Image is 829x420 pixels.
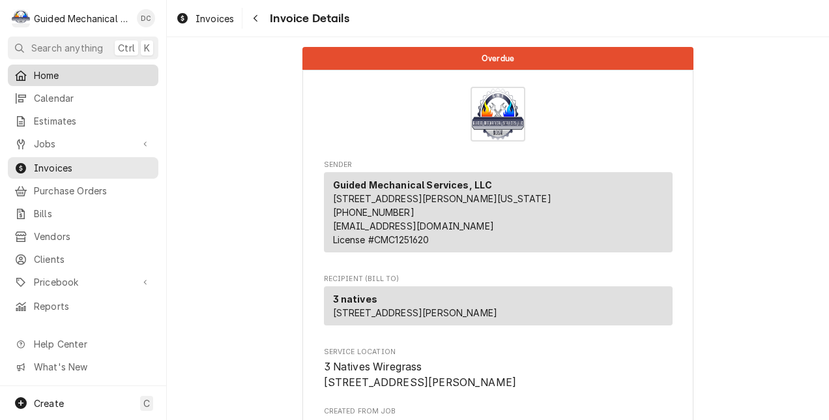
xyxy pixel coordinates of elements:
[34,299,152,313] span: Reports
[324,286,673,331] div: Recipient (Bill To)
[34,207,152,220] span: Bills
[8,203,158,224] a: Bills
[482,54,514,63] span: Overdue
[8,356,158,378] a: Go to What's New
[34,161,152,175] span: Invoices
[324,172,673,258] div: Sender
[196,12,234,25] span: Invoices
[8,180,158,202] a: Purchase Orders
[12,9,30,27] div: G
[302,47,693,70] div: Status
[333,179,493,190] strong: Guided Mechanical Services, LLC
[8,65,158,86] a: Home
[34,137,132,151] span: Jobs
[324,347,673,357] span: Service Location
[8,295,158,317] a: Reports
[324,286,673,325] div: Recipient (Bill To)
[333,193,551,204] span: [STREET_ADDRESS][PERSON_NAME][US_STATE]
[333,307,498,318] span: [STREET_ADDRESS][PERSON_NAME]
[34,91,152,105] span: Calendar
[324,406,673,417] span: Created From Job
[34,360,151,374] span: What's New
[324,274,673,284] span: Recipient (Bill To)
[471,87,525,142] img: Logo
[31,41,103,55] span: Search anything
[333,207,415,218] a: [PHONE_NUMBER]
[8,87,158,109] a: Calendar
[333,293,377,305] strong: 3 natives
[34,184,152,198] span: Purchase Orders
[171,8,239,29] a: Invoices
[12,9,30,27] div: Guided Mechanical Services, LLC's Avatar
[143,397,150,410] span: C
[324,160,673,258] div: Invoice Sender
[324,274,673,331] div: Invoice Recipient
[34,230,152,243] span: Vendors
[34,12,130,25] div: Guided Mechanical Services, LLC
[324,347,673,391] div: Service Location
[8,133,158,155] a: Go to Jobs
[34,275,132,289] span: Pricebook
[324,160,673,170] span: Sender
[8,226,158,247] a: Vendors
[8,37,158,59] button: Search anythingCtrlK
[137,9,155,27] div: Daniel Cornell's Avatar
[245,8,266,29] button: Navigate back
[8,110,158,132] a: Estimates
[324,172,673,252] div: Sender
[333,220,494,232] a: [EMAIL_ADDRESS][DOMAIN_NAME]
[333,234,429,245] span: License # CMC1251620
[34,252,152,266] span: Clients
[34,68,152,82] span: Home
[34,114,152,128] span: Estimates
[324,359,673,390] span: Service Location
[8,248,158,270] a: Clients
[144,41,150,55] span: K
[324,361,517,389] span: 3 Natives Wiregrass [STREET_ADDRESS][PERSON_NAME]
[8,333,158,355] a: Go to Help Center
[34,337,151,351] span: Help Center
[266,10,349,27] span: Invoice Details
[137,9,155,27] div: DC
[8,271,158,293] a: Go to Pricebook
[34,398,64,409] span: Create
[8,157,158,179] a: Invoices
[118,41,135,55] span: Ctrl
